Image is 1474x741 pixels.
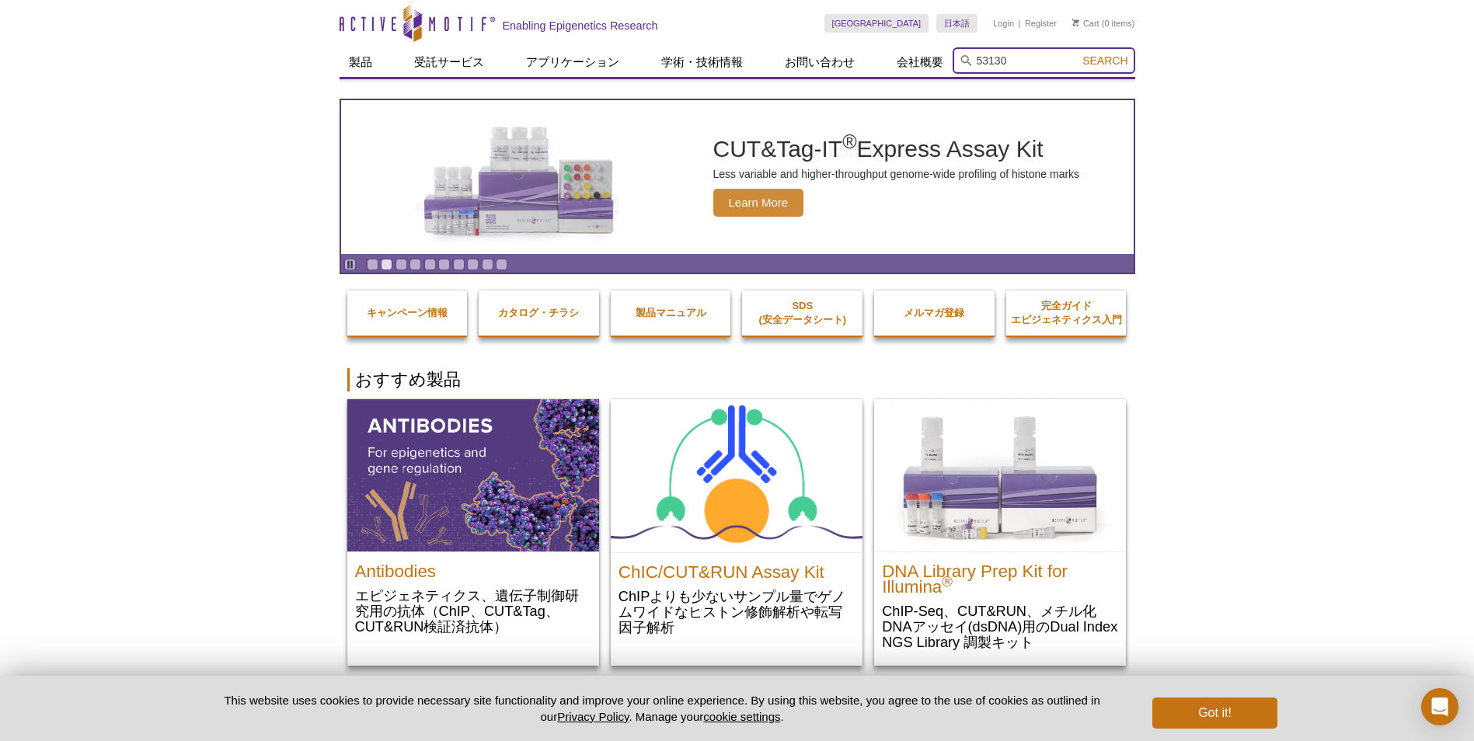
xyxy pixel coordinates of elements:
[367,259,378,270] a: Go to slide 1
[1025,18,1057,29] a: Register
[1072,18,1099,29] a: Cart
[409,259,421,270] a: Go to slide 4
[611,399,862,651] a: ChIC/CUT&RUN Assay Kit ChIC/CUT&RUN Assay Kit ChIPよりも少ないサンプル量でゲノムワイドなヒストン修飾解析や転写因子解析
[438,259,450,270] a: Go to slide 6
[557,710,629,723] a: Privacy Policy
[842,130,856,152] sup: ®
[1072,19,1079,26] img: Your Cart
[453,259,465,270] a: Go to slide 7
[713,189,804,217] span: Learn More
[347,399,599,650] a: All Antibodies Antibodies エピジェネティクス、遺伝子制御研究用の抗体（ChIP、CUT&Tag、CUT&RUN検証済抗体）
[347,290,468,336] a: キャンペーン情報
[942,573,953,590] sup: ®
[503,19,658,33] h2: Enabling Epigenetics Research
[396,259,407,270] a: Go to slide 3
[197,692,1127,725] p: This website uses cookies to provide necessary site functionality and improve your online experie...
[405,47,493,77] a: 受託サービス
[904,307,964,318] strong: メルマガ登録
[758,300,846,325] strong: SDS (安全データシート)
[1421,688,1458,725] div: Open Intercom Messenger
[479,290,599,336] a: カタログ・チラシ
[619,557,855,580] h2: ChIC/CUT&RUN Assay Kit
[341,100,1134,254] article: CUT&Tag-IT Express Assay Kit
[713,137,1080,161] h2: CUT&Tag-IT Express Assay Kit
[1019,14,1021,33] li: |
[498,307,579,318] strong: カタログ・チラシ
[936,14,977,33] a: 日本語
[742,284,862,343] a: SDS(安全データシート)
[517,47,629,77] a: アプリケーション
[775,47,864,77] a: お問い合わせ
[713,167,1080,181] p: Less variable and higher-throughput genome-wide profiling of histone marks
[1006,284,1127,343] a: 完全ガイドエピジェネティクス入門
[341,100,1134,254] a: CUT&Tag-IT Express Assay Kit CUT&Tag-IT®Express Assay Kit Less variable and higher-throughput gen...
[1072,14,1135,33] li: (0 items)
[347,399,599,551] img: All Antibodies
[611,399,862,552] img: ChIC/CUT&RUN Assay Kit
[611,290,731,336] a: 製品マニュアル
[496,259,507,270] a: Go to slide 10
[1011,300,1122,325] strong: 完全ガイド エピジェネティクス入門
[344,259,356,270] a: Toggle autoplay
[887,47,953,77] a: 会社概要
[882,556,1118,595] h2: DNA Library Prep Kit for Illumina
[424,259,436,270] a: Go to slide 5
[874,399,1126,666] a: DNA Library Prep Kit for Illumina DNA Library Prep Kit for Illumina® ChIP-Seq、CUT&RUN、メチル化DNAアッセイ...
[340,47,382,77] a: 製品
[874,290,995,336] a: メルマガ登録
[993,18,1014,29] a: Login
[367,307,448,318] strong: キャンペーン情報
[703,710,780,723] button: cookie settings
[882,603,1118,650] p: ChIP-Seq、CUT&RUN、メチル化DNAアッセイ(dsDNA)用のDual Index NGS Library 調製キット
[1152,698,1277,729] button: Got it!
[347,368,1127,391] h2: おすすめ製品
[467,259,479,270] a: Go to slide 8
[652,47,752,77] a: 学術・技術情報
[874,399,1126,551] img: DNA Library Prep Kit for Illumina
[355,556,591,579] h2: Antibodies
[619,588,855,635] p: ChIPよりも少ないサンプル量でゲノムワイドなヒストン修飾解析や転写因子解析
[636,307,706,318] strong: 製品マニュアル
[391,92,647,263] img: CUT&Tag-IT Express Assay Kit
[355,587,591,635] p: エピジェネティクス、遺伝子制御研究用の抗体（ChIP、CUT&Tag、CUT&RUN検証済抗体）
[381,259,392,270] a: Go to slide 2
[953,47,1135,74] input: Keyword, Cat. No.
[1078,54,1132,68] button: Search
[824,14,929,33] a: [GEOGRAPHIC_DATA]
[1082,54,1127,67] span: Search
[482,259,493,270] a: Go to slide 9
